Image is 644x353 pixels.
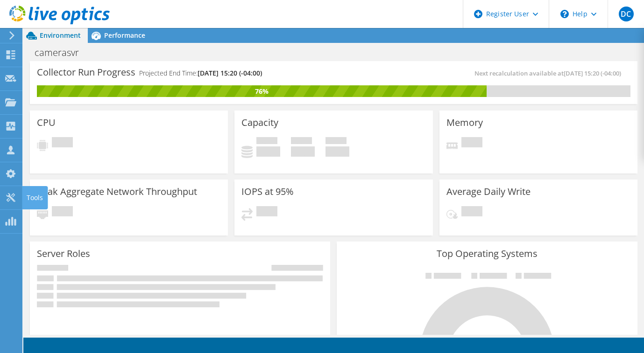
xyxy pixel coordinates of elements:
h3: Average Daily Write [446,187,531,197]
span: [DATE] 15:20 (-04:00) [564,69,621,77]
span: Pending [52,206,73,219]
span: Performance [104,31,145,40]
span: Pending [461,137,482,150]
svg: \n [560,10,569,18]
div: 76% [37,86,487,97]
h3: CPU [37,118,56,128]
h4: 0 GiB [291,146,315,157]
h3: IOPS at 95% [241,187,294,197]
span: Pending [52,137,73,150]
span: Pending [256,206,277,219]
span: Total [326,137,347,146]
h1: camerasvr [30,48,93,58]
h4: 0 GiB [326,146,349,157]
h4: Projected End Time: [139,68,262,78]
span: Next recalculation available at [474,69,626,77]
h3: Peak Aggregate Network Throughput [37,187,197,197]
span: Free [291,137,312,146]
h3: Capacity [241,118,278,128]
span: Pending [461,206,482,219]
span: Environment [40,31,81,40]
div: Tools [22,186,48,209]
span: [DATE] 15:20 (-04:00) [198,69,262,77]
h3: Memory [446,118,483,128]
h3: Top Operating Systems [344,249,630,259]
span: Used [256,137,277,146]
span: DC [619,7,634,21]
h3: Server Roles [37,249,90,259]
h4: 0 GiB [256,146,280,157]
